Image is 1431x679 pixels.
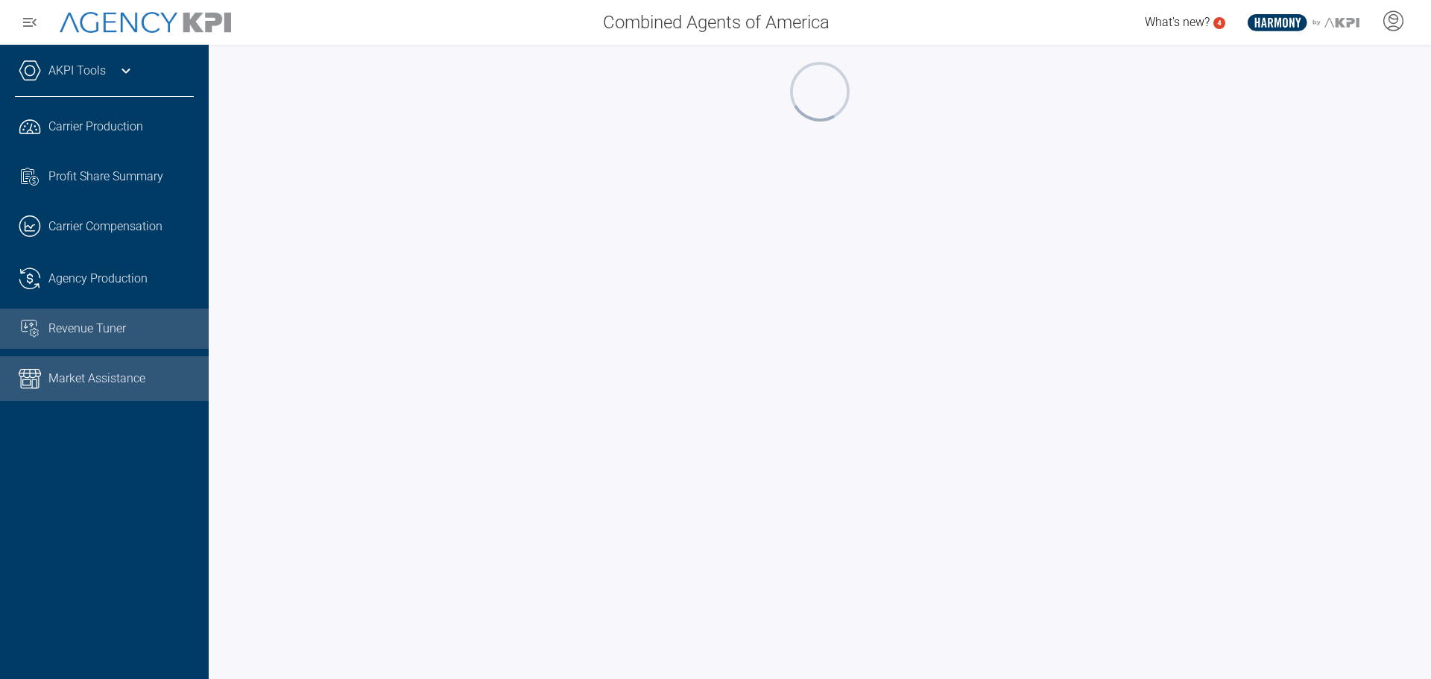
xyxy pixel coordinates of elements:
[48,218,162,236] span: Carrier Compensation
[48,62,106,80] a: AKPI Tools
[603,9,830,36] span: Combined Agents of America
[48,370,145,388] span: Market Assistance
[48,320,126,338] span: Revenue Tuner
[60,12,231,34] img: AgencyKPI
[1145,15,1210,29] span: What's new?
[48,168,163,186] span: Profit Share Summary
[788,60,852,124] div: oval-loading
[1217,19,1222,27] text: 4
[1213,17,1225,29] a: 4
[48,270,148,288] span: Agency Production
[48,118,143,136] span: Carrier Production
